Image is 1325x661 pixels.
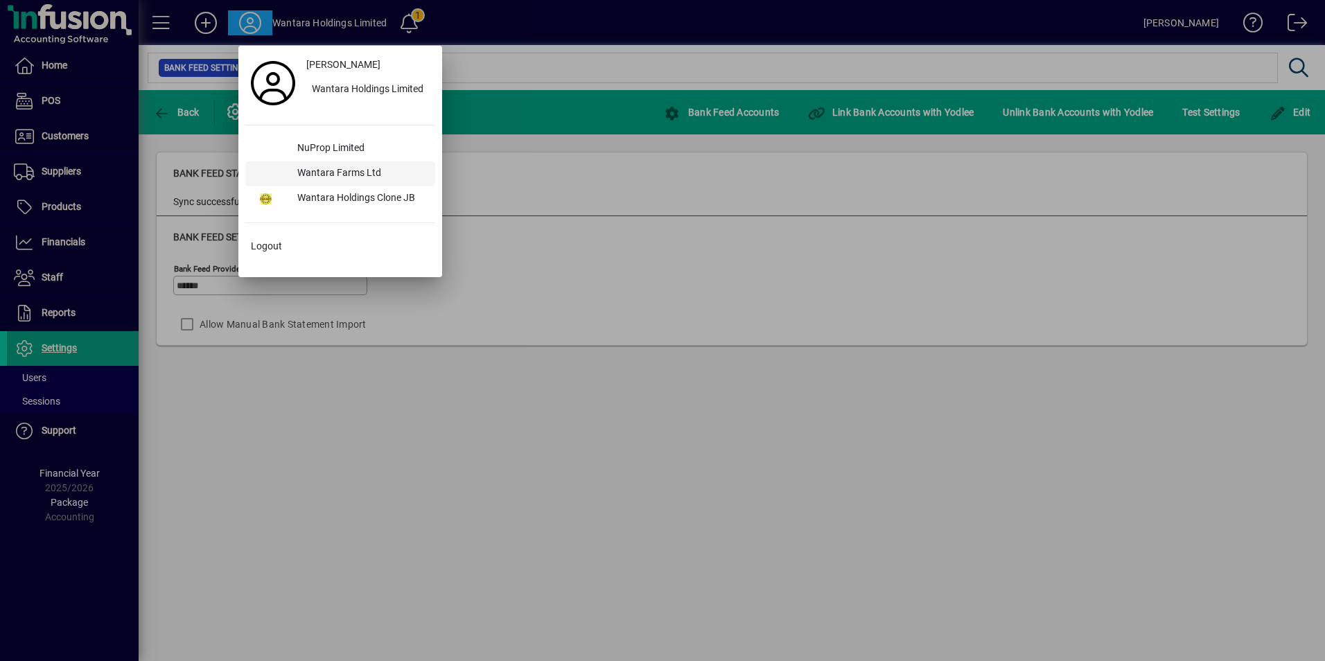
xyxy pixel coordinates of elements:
[245,136,435,161] button: NuProp Limited
[301,53,435,78] a: [PERSON_NAME]
[286,161,435,186] div: Wantara Farms Ltd
[245,234,435,259] button: Logout
[245,161,435,186] button: Wantara Farms Ltd
[306,58,380,72] span: [PERSON_NAME]
[301,78,435,103] button: Wantara Holdings Limited
[245,71,301,96] a: Profile
[286,136,435,161] div: NuProp Limited
[251,239,282,254] span: Logout
[286,186,435,211] div: Wantara Holdings Clone JB
[245,186,435,211] button: Wantara Holdings Clone JB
